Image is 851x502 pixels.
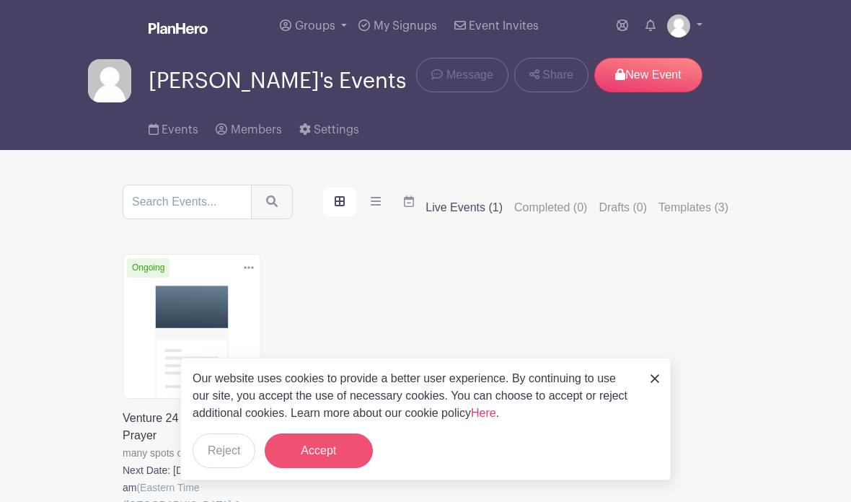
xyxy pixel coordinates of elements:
img: close_button-5f87c8562297e5c2d7936805f587ecaba9071eb48480494691a3f1689db116b3.svg [651,374,659,383]
p: New Event [594,58,702,92]
img: logo_white-6c42ec7e38ccf1d336a20a19083b03d10ae64f83f12c07503d8b9e83406b4c7d.svg [149,22,208,34]
input: Search Events... [123,185,252,219]
label: Templates (3) [658,199,728,216]
span: My Signups [374,20,437,32]
span: Share [542,66,573,84]
button: Accept [265,433,373,468]
p: Our website uses cookies to provide a better user experience. By continuing to use our site, you ... [193,370,635,422]
a: Members [216,104,281,150]
a: Here [471,407,496,419]
div: filters [425,199,728,216]
span: Settings [314,124,359,136]
span: Events [162,124,198,136]
span: Event Invites [469,20,539,32]
img: default-ce2991bfa6775e67f084385cd625a349d9dcbb7a52a09fb2fda1e96e2d18dcdb.png [667,14,690,38]
span: [PERSON_NAME]'s Events [149,69,406,93]
a: Message [416,58,508,92]
label: Completed (0) [514,199,587,216]
span: Groups [295,20,335,32]
span: Members [231,124,282,136]
img: default-ce2991bfa6775e67f084385cd625a349d9dcbb7a52a09fb2fda1e96e2d18dcdb.png [88,59,131,102]
label: Drafts (0) [599,199,647,216]
button: Reject [193,433,255,468]
label: Live Events (1) [425,199,503,216]
a: Share [514,58,588,92]
a: Settings [299,104,359,150]
a: Events [149,104,198,150]
div: order and view [323,188,425,216]
span: Message [446,66,493,84]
